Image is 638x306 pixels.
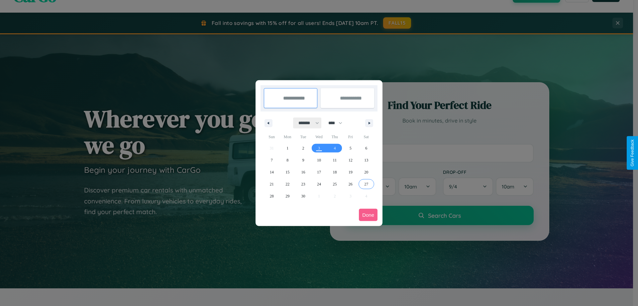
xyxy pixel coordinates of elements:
span: 19 [349,166,353,178]
button: 2 [295,142,311,154]
button: 14 [264,166,279,178]
span: 9 [302,154,304,166]
button: 10 [311,154,327,166]
span: Sat [359,132,374,142]
span: 2 [302,142,304,154]
span: 28 [270,190,274,202]
span: 25 [333,178,337,190]
button: 21 [264,178,279,190]
span: 27 [364,178,368,190]
button: 6 [359,142,374,154]
span: 23 [301,178,305,190]
span: 30 [301,190,305,202]
span: 29 [285,190,289,202]
span: 3 [318,142,320,154]
button: 24 [311,178,327,190]
span: Tue [295,132,311,142]
button: 28 [264,190,279,202]
span: 13 [364,154,368,166]
button: 13 [359,154,374,166]
button: 23 [295,178,311,190]
button: 29 [279,190,295,202]
button: 20 [359,166,374,178]
span: 17 [317,166,321,178]
button: 15 [279,166,295,178]
span: 26 [349,178,353,190]
button: 19 [343,166,358,178]
span: 22 [285,178,289,190]
span: Fri [343,132,358,142]
button: Done [359,209,377,221]
span: 15 [285,166,289,178]
button: 25 [327,178,343,190]
span: 11 [333,154,337,166]
span: 18 [333,166,337,178]
button: 9 [295,154,311,166]
button: 27 [359,178,374,190]
span: Sun [264,132,279,142]
span: 4 [334,142,336,154]
button: 3 [311,142,327,154]
button: 7 [264,154,279,166]
button: 22 [279,178,295,190]
span: 24 [317,178,321,190]
button: 11 [327,154,343,166]
span: 14 [270,166,274,178]
span: Wed [311,132,327,142]
button: 1 [279,142,295,154]
span: 6 [365,142,367,154]
div: Give Feedback [630,140,635,166]
span: 1 [286,142,288,154]
span: 8 [286,154,288,166]
span: Mon [279,132,295,142]
span: 7 [271,154,273,166]
span: 20 [364,166,368,178]
button: 5 [343,142,358,154]
span: 12 [349,154,353,166]
button: 4 [327,142,343,154]
span: Thu [327,132,343,142]
button: 26 [343,178,358,190]
button: 18 [327,166,343,178]
button: 30 [295,190,311,202]
span: 16 [301,166,305,178]
span: 5 [350,142,352,154]
span: 21 [270,178,274,190]
span: 10 [317,154,321,166]
button: 17 [311,166,327,178]
button: 16 [295,166,311,178]
button: 12 [343,154,358,166]
button: 8 [279,154,295,166]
